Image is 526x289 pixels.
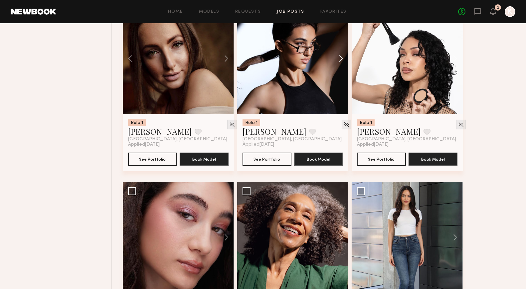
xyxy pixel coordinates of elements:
[409,153,457,166] button: Book Model
[243,142,343,147] div: Applied [DATE]
[294,153,343,166] button: Book Model
[277,10,304,14] a: Job Posts
[344,122,349,127] img: Unhide Model
[128,119,146,126] div: Role 1
[128,153,177,166] button: See Portfolio
[243,137,342,142] span: [GEOGRAPHIC_DATA], [GEOGRAPHIC_DATA]
[243,119,260,126] div: Role 1
[357,142,457,147] div: Applied [DATE]
[128,137,227,142] span: [GEOGRAPHIC_DATA], [GEOGRAPHIC_DATA]
[458,122,464,127] img: Unhide Model
[357,126,421,137] a: [PERSON_NAME]
[294,156,343,162] a: Book Model
[357,153,406,166] button: See Portfolio
[497,6,499,10] div: 2
[180,153,229,166] button: Book Model
[168,10,183,14] a: Home
[505,6,515,17] a: K
[199,10,219,14] a: Models
[320,10,347,14] a: Favorites
[243,126,306,137] a: [PERSON_NAME]
[128,142,229,147] div: Applied [DATE]
[357,137,456,142] span: [GEOGRAPHIC_DATA], [GEOGRAPHIC_DATA]
[357,119,375,126] div: Role 1
[128,126,192,137] a: [PERSON_NAME]
[180,156,229,162] a: Book Model
[409,156,457,162] a: Book Model
[229,122,235,127] img: Unhide Model
[243,153,291,166] button: See Portfolio
[235,10,261,14] a: Requests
